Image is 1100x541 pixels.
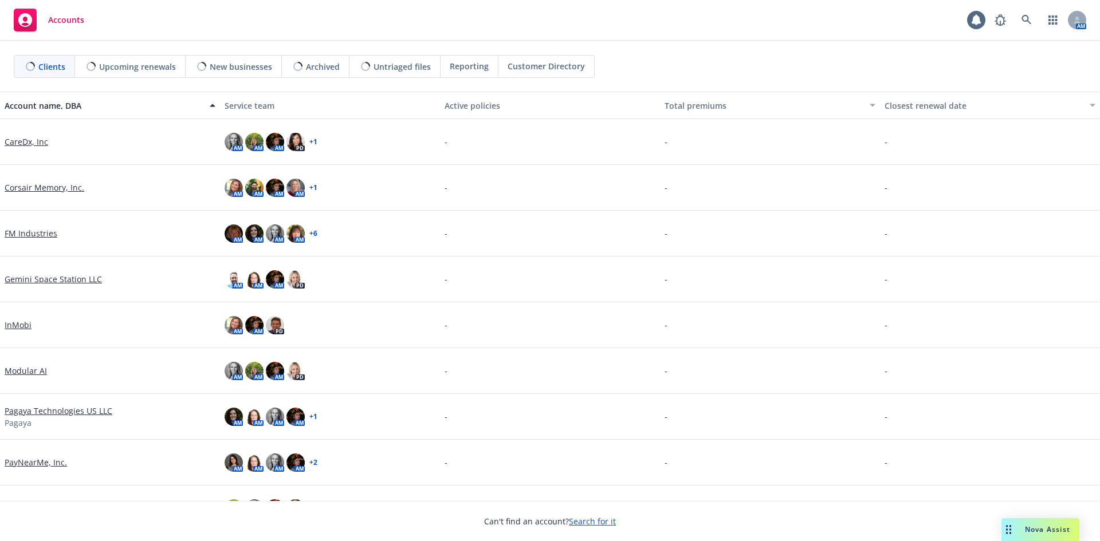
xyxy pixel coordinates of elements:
a: FM Industries [5,227,57,239]
img: photo [266,179,284,197]
img: photo [245,362,264,380]
span: - [445,456,447,468]
div: Total premiums [665,100,863,112]
span: - [665,136,667,148]
img: photo [286,133,305,151]
span: - [665,410,667,422]
span: Nova Assist [1025,524,1070,534]
span: - [445,181,447,194]
img: photo [245,499,264,518]
a: + 1 [309,184,317,191]
span: - [885,181,887,194]
a: Report a Bug [989,9,1012,31]
img: photo [245,453,264,472]
span: Accounts [48,15,84,25]
div: Account name, DBA [5,100,203,112]
button: Closest renewal date [880,92,1100,119]
a: Pagaya Technologies US LLC [5,405,112,417]
img: photo [245,316,264,334]
span: Untriaged files [374,61,431,73]
span: Reporting [450,60,489,72]
img: photo [286,499,305,518]
span: - [445,319,447,331]
img: photo [266,224,284,243]
span: - [445,136,447,148]
span: - [445,227,447,239]
span: - [885,410,887,422]
a: Gemini Space Station LLC [5,273,102,285]
img: photo [225,499,243,518]
button: Service team [220,92,440,119]
img: photo [225,453,243,472]
span: - [885,136,887,148]
div: Active policies [445,100,655,112]
span: - [885,273,887,285]
img: photo [286,270,305,289]
div: Service team [225,100,435,112]
img: photo [266,453,284,472]
img: photo [245,224,264,243]
span: Customer Directory [508,60,585,72]
a: Modular AI [5,365,47,377]
button: Total premiums [660,92,880,119]
a: + 1 [309,413,317,420]
a: Search [1015,9,1038,31]
a: Search for it [569,516,616,527]
img: photo [225,362,243,380]
img: photo [286,408,305,426]
span: - [445,273,447,285]
img: photo [266,133,284,151]
img: photo [286,179,305,197]
div: Drag to move [1001,518,1016,541]
a: Corsair Memory, Inc. [5,181,84,194]
img: photo [225,179,243,197]
span: - [885,227,887,239]
a: Switch app [1042,9,1064,31]
img: photo [225,224,243,243]
span: Archived [306,61,340,73]
img: photo [225,270,243,289]
span: - [665,227,667,239]
img: photo [225,408,243,426]
span: Upcoming renewals [99,61,176,73]
img: photo [286,224,305,243]
span: Pagaya [5,417,32,429]
button: Nova Assist [1001,518,1079,541]
span: Clients [38,61,65,73]
div: Closest renewal date [885,100,1083,112]
img: photo [225,316,243,334]
img: photo [266,499,284,518]
img: photo [245,133,264,151]
span: - [885,365,887,377]
a: + 1 [309,139,317,145]
span: - [665,456,667,468]
span: Can't find an account? [484,515,616,527]
img: photo [266,362,284,380]
span: - [885,319,887,331]
span: - [665,365,667,377]
a: + 6 [309,230,317,237]
a: CareDx, Inc [5,136,48,148]
img: photo [245,270,264,289]
span: - [665,181,667,194]
a: PayNearMe, Inc. [5,456,67,468]
span: - [445,365,447,377]
button: Active policies [440,92,660,119]
img: photo [266,270,284,289]
img: photo [245,179,264,197]
img: photo [286,453,305,472]
img: photo [266,316,284,334]
img: photo [225,133,243,151]
span: - [885,456,887,468]
span: - [665,273,667,285]
img: photo [266,408,284,426]
img: photo [245,408,264,426]
a: InMobi [5,319,32,331]
a: Accounts [9,4,89,36]
span: - [445,410,447,422]
a: + 2 [309,459,317,466]
span: - [665,319,667,331]
span: New businesses [210,61,272,73]
img: photo [286,362,305,380]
